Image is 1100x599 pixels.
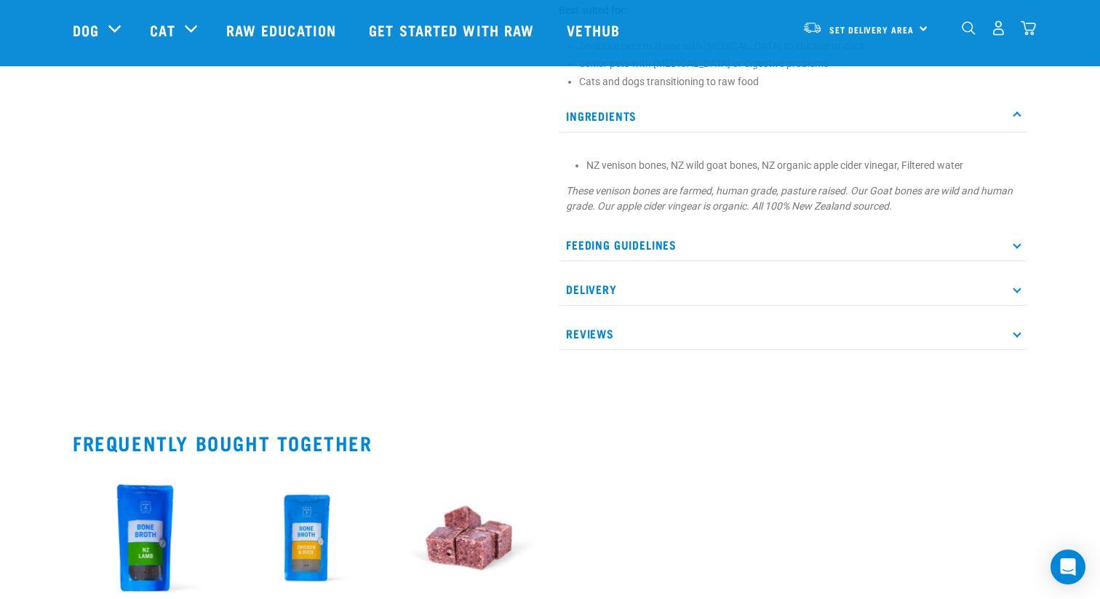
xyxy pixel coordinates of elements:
[150,19,175,41] a: Cat
[559,229,1027,261] p: Feeding Guidelines
[579,74,1027,90] li: Cats and dogs transitioning to raw food
[802,21,822,34] img: van-moving.png
[1021,20,1036,36] img: home-icon@2x.png
[566,185,1013,212] em: These venison bones are farmed, human grade, pasture raised. Our Goat bones are wild and human gr...
[552,1,638,59] a: Vethub
[829,27,914,32] span: Set Delivery Area
[212,1,354,59] a: Raw Education
[73,19,99,41] a: Dog
[73,432,1027,454] h2: Frequently bought together
[354,1,552,59] a: Get started with Raw
[962,21,976,35] img: home-icon-1@2x.png
[559,317,1027,350] p: Reviews
[559,100,1027,132] p: Ingredients
[559,273,1027,306] p: Delivery
[991,20,1006,36] img: user.png
[1051,550,1085,584] div: Open Intercom Messenger
[586,158,1020,173] li: NZ venison bones, NZ wild goat bones, NZ organic apple cider vinegar, Filtered water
